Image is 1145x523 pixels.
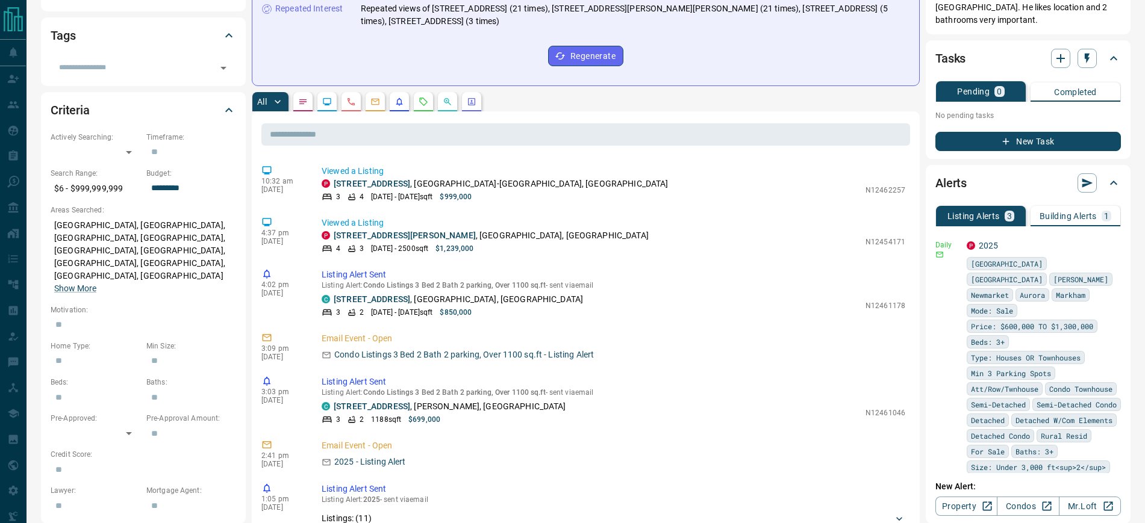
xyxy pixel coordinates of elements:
[371,307,432,318] p: [DATE] - [DATE] sqft
[967,241,975,250] div: property.ca
[395,97,404,107] svg: Listing Alerts
[322,165,905,178] p: Viewed a Listing
[334,456,406,468] p: 2025 - Listing Alert
[334,229,649,242] p: , [GEOGRAPHIC_DATA], [GEOGRAPHIC_DATA]
[322,268,905,281] p: Listing Alert Sent
[1059,497,1121,516] a: Mr.Loft
[322,439,905,452] p: Email Event - Open
[54,282,96,295] button: Show More
[971,430,1030,442] span: Detached Condo
[1104,212,1109,220] p: 1
[1007,212,1012,220] p: 3
[51,485,140,496] p: Lawyer:
[360,307,364,318] p: 2
[346,97,356,107] svg: Calls
[322,483,905,495] p: Listing Alert Sent
[261,503,304,512] p: [DATE]
[261,460,304,468] p: [DATE]
[51,179,140,199] p: $6 - $999,999,999
[935,480,1121,493] p: New Alert:
[979,241,999,250] a: 2025
[971,320,1093,332] span: Price: $600,000 TO $1,300,000
[935,132,1121,151] button: New Task
[971,258,1043,270] span: [GEOGRAPHIC_DATA]
[261,344,304,353] p: 3:09 pm
[548,46,623,66] button: Regenerate
[997,87,1002,96] p: 0
[1056,289,1085,301] span: Markham
[322,295,330,303] div: condos.ca
[935,497,997,516] a: Property
[971,336,1005,348] span: Beds: 3+
[866,407,905,418] p: N12461046
[360,243,364,254] p: 3
[322,217,905,229] p: Viewed a Listing
[371,414,401,425] p: 1188 sqft
[334,231,476,240] a: [STREET_ADDRESS][PERSON_NAME]
[298,97,308,107] svg: Notes
[51,26,75,45] h2: Tags
[866,300,905,311] p: N12461178
[336,243,340,254] p: 4
[971,414,1005,426] span: Detached
[334,294,410,304] a: [STREET_ADDRESS]
[360,191,364,202] p: 4
[866,185,905,196] p: N12462257
[334,179,410,188] a: [STREET_ADDRESS]
[261,388,304,396] p: 3:03 pm
[1037,398,1117,410] span: Semi-Detached Condo
[1054,88,1097,96] p: Completed
[1016,445,1053,457] span: Baths: 3+
[322,388,905,397] p: Listing Alert : - sent via email
[440,307,472,318] p: $850,000
[467,97,476,107] svg: Agent Actions
[146,168,236,179] p: Budget:
[261,177,304,185] p: 10:32 am
[935,250,944,259] svg: Email
[322,495,905,504] p: Listing Alert : - sent via email
[261,451,304,460] p: 2:41 pm
[261,289,304,297] p: [DATE]
[408,414,440,425] p: $699,000
[322,231,330,240] div: property.ca
[51,305,236,315] p: Motivation:
[261,495,304,503] p: 1:05 pm
[275,2,343,15] p: Repeated Interest
[261,280,304,289] p: 4:02 pm
[957,87,990,96] p: Pending
[322,332,905,345] p: Email Event - Open
[51,21,236,50] div: Tags
[971,383,1038,395] span: Att/Row/Twnhouse
[334,400,566,413] p: , [PERSON_NAME], [GEOGRAPHIC_DATA]
[935,173,967,193] h2: Alerts
[336,307,340,318] p: 3
[51,168,140,179] p: Search Range:
[336,191,340,202] p: 3
[146,132,236,143] p: Timeframe:
[322,97,332,107] svg: Lead Browsing Activity
[261,237,304,246] p: [DATE]
[322,402,330,410] div: condos.ca
[1040,212,1097,220] p: Building Alerts
[935,44,1121,73] div: Tasks
[51,341,140,351] p: Home Type:
[371,243,428,254] p: [DATE] - 2500 sqft
[146,341,236,351] p: Min Size:
[371,191,432,202] p: [DATE] - [DATE] sqft
[322,376,905,388] p: Listing Alert Sent
[363,281,546,289] span: Condo Listings 3 Bed 2 Bath 2 parking, Over 1100 sq.ft
[261,229,304,237] p: 4:37 pm
[866,237,905,247] p: N12454171
[1020,289,1045,301] span: Aurora
[51,205,236,215] p: Areas Searched:
[334,401,410,411] a: [STREET_ADDRESS]
[1053,273,1108,285] span: [PERSON_NAME]
[261,353,304,361] p: [DATE]
[261,185,304,194] p: [DATE]
[322,179,330,188] div: property.ca
[261,396,304,404] p: [DATE]
[370,97,380,107] svg: Emails
[971,461,1106,473] span: Size: Under 3,000 ft<sup>2</sup>
[363,388,546,397] span: Condo Listings 3 Bed 2 Bath 2 parking, Over 1100 sq.ft
[971,398,1026,410] span: Semi-Detached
